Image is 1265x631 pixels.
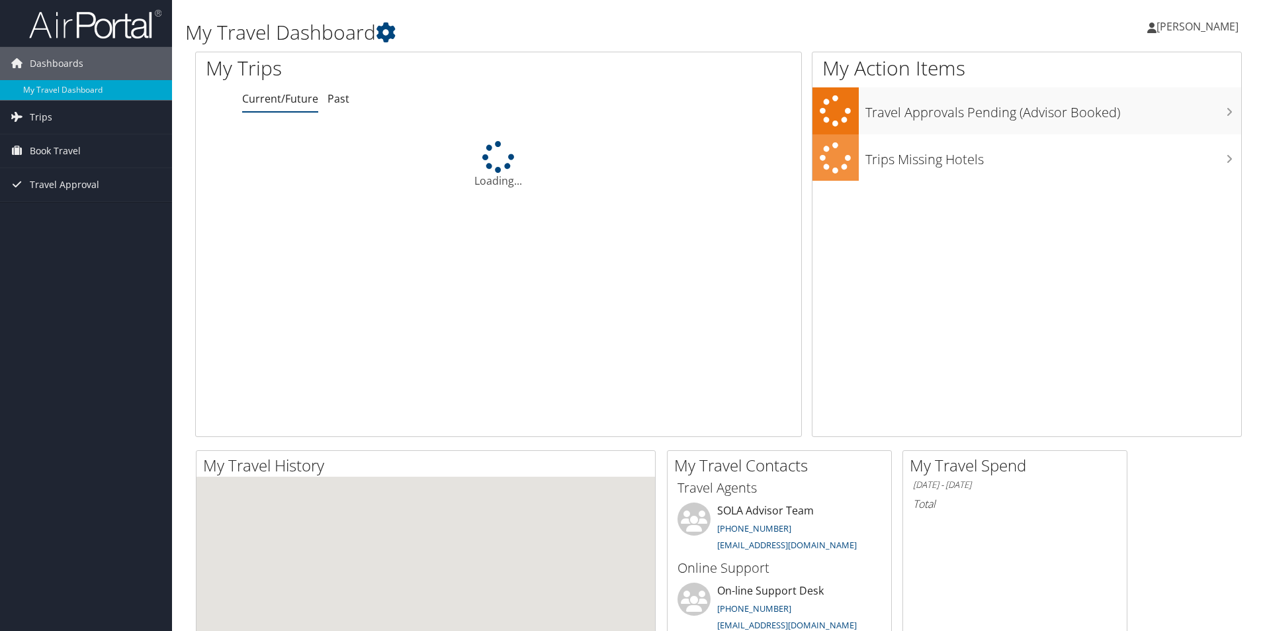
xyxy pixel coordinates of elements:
h6: Total [913,497,1117,511]
h3: Travel Agents [677,479,881,497]
a: [PHONE_NUMBER] [717,603,791,614]
h3: Trips Missing Hotels [865,144,1241,169]
span: Book Travel [30,134,81,168]
h3: Online Support [677,559,881,577]
a: Trips Missing Hotels [812,134,1241,181]
a: Past [327,91,349,106]
span: Dashboards [30,47,83,80]
a: [PHONE_NUMBER] [717,522,791,534]
h2: My Travel Spend [910,454,1127,477]
h1: My Travel Dashboard [185,19,896,46]
h3: Travel Approvals Pending (Advisor Booked) [865,97,1241,122]
a: Travel Approvals Pending (Advisor Booked) [812,87,1241,134]
a: [EMAIL_ADDRESS][DOMAIN_NAME] [717,539,857,551]
span: Trips [30,101,52,134]
h1: My Trips [206,54,539,82]
h2: My Travel History [203,454,655,477]
img: airportal-logo.png [29,9,161,40]
div: Loading... [196,141,801,189]
span: Travel Approval [30,168,99,201]
a: [EMAIL_ADDRESS][DOMAIN_NAME] [717,619,857,631]
a: Current/Future [242,91,318,106]
a: [PERSON_NAME] [1147,7,1252,46]
span: [PERSON_NAME] [1156,19,1239,34]
h2: My Travel Contacts [674,454,891,477]
li: SOLA Advisor Team [671,503,888,557]
h1: My Action Items [812,54,1241,82]
h6: [DATE] - [DATE] [913,479,1117,491]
